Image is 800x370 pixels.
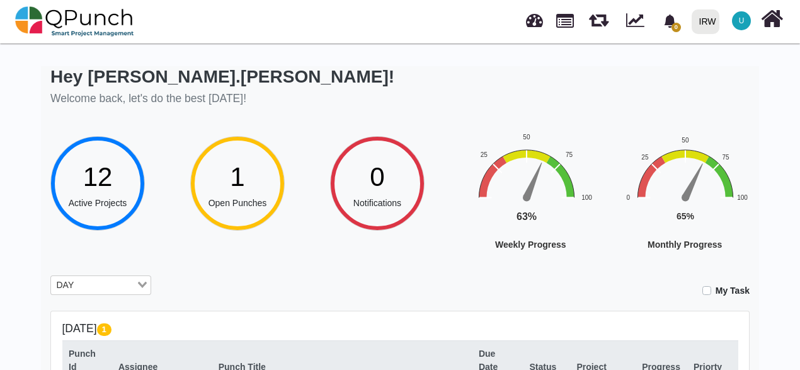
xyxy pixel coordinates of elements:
text: 75 [566,151,573,158]
text: 25 [481,151,488,158]
span: Usman.ali [732,11,751,30]
h5: Welcome back, let's do the best [DATE]! [50,92,394,105]
img: qpunch-sp.fa6292f.png [15,3,134,40]
span: Active Projects [69,198,127,208]
div: Search for option [50,275,151,296]
h5: [DATE] [62,322,738,335]
svg: bell fill [663,14,677,28]
span: Notifications [353,198,401,208]
text: Weekly Progress [495,240,566,250]
text: 50 [523,134,530,141]
div: IRW [699,11,716,33]
a: U [724,1,758,41]
label: My Task [716,284,750,298]
h2: Hey [PERSON_NAME].[PERSON_NAME]! [50,66,394,88]
text: 100 [581,194,592,200]
span: DAY [54,279,77,292]
text: 65% [677,211,695,221]
text: Monthly Progress [648,240,722,250]
svg: Interactive chart [470,132,665,288]
span: 1 [97,323,111,336]
span: 0 [370,162,384,192]
text: 50 [682,137,689,144]
span: Projects [556,8,574,28]
div: Weekly Progress. Highcharts interactive chart. [470,132,665,288]
span: 0 [671,23,681,32]
input: Search for option [78,279,135,292]
div: Dynamic Report [620,1,656,42]
path: 65 %. Speed. [682,161,706,199]
span: U [739,17,745,25]
text: 75 [722,153,729,160]
a: bell fill0 [656,1,687,40]
text: 0 [627,194,631,200]
i: Home [761,7,783,31]
text: 63% [517,211,537,222]
span: 1 [230,162,244,192]
div: Notification [659,9,681,32]
text: 100 [737,194,748,200]
text: 25 [641,153,649,160]
path: 63 %. Speed. [523,161,545,199]
span: Dashboard [526,8,543,26]
span: 12 [83,162,113,192]
span: Releases [589,6,609,27]
span: Open Punches [209,198,267,208]
a: IRW [686,1,724,42]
